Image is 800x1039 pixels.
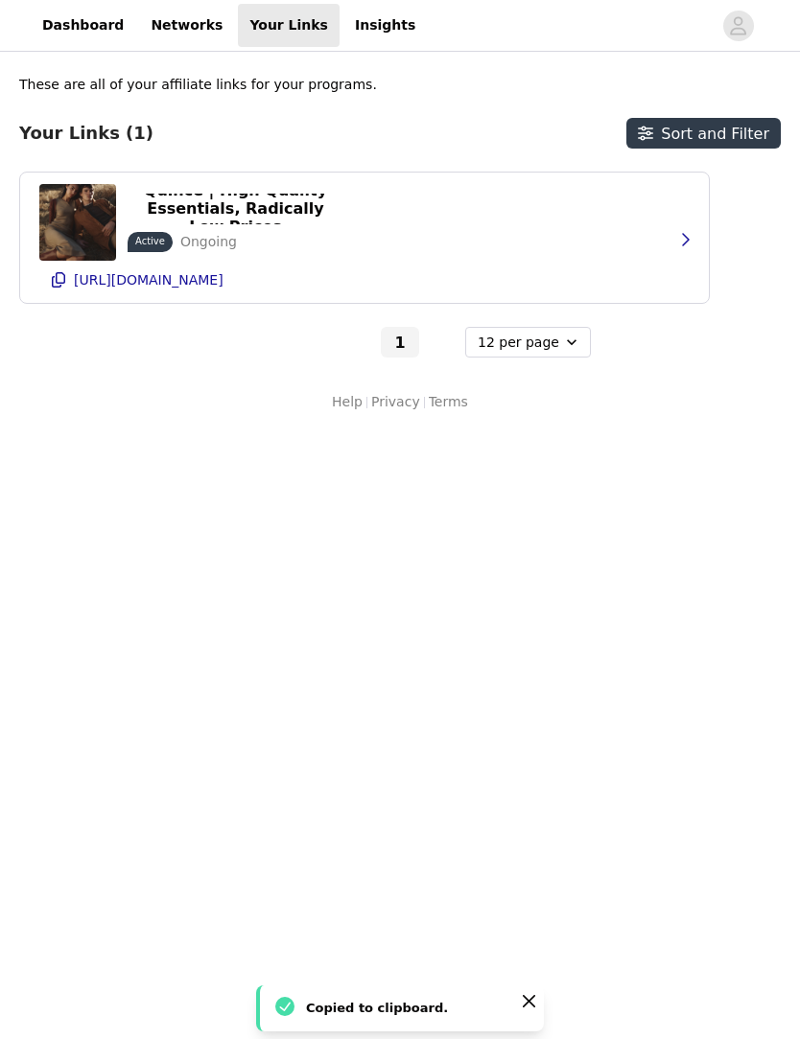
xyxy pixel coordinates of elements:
img: Quince | High Quality Essentials, Radically Low Prices [39,184,116,261]
p: Quince | High Quality Essentials, Radically Low Prices [139,181,332,236]
button: [URL][DOMAIN_NAME] [39,265,690,295]
h3: Your Links (1) [19,123,153,144]
a: Help [332,392,363,412]
a: Dashboard [31,4,135,47]
div: Copied to clipboard. [306,997,506,1020]
button: Go To Page 1 [381,327,419,358]
p: These are all of your affiliate links for your programs. [19,75,377,95]
p: Ongoing [180,232,237,252]
a: Networks [139,4,234,47]
button: Quince | High Quality Essentials, Radically Low Prices [128,194,343,224]
a: Terms [429,392,468,412]
a: Privacy [371,392,420,412]
button: Sort and Filter [626,118,781,149]
div: avatar [729,11,747,41]
p: Active [135,234,165,248]
a: Your Links [238,4,340,47]
button: Close [517,989,540,1012]
button: Go to previous page [339,327,377,358]
button: Go to next page [423,327,461,358]
a: Insights [343,4,427,47]
p: [URL][DOMAIN_NAME] [74,272,224,288]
